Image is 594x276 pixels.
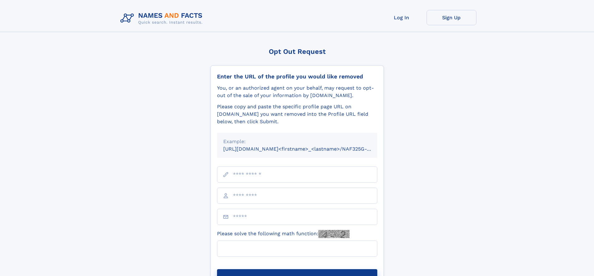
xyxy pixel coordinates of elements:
[427,10,476,25] a: Sign Up
[223,138,371,145] div: Example:
[377,10,427,25] a: Log In
[217,230,350,238] label: Please solve the following math function:
[217,84,377,99] div: You, or an authorized agent on your behalf, may request to opt-out of the sale of your informatio...
[223,146,389,152] small: [URL][DOMAIN_NAME]<firstname>_<lastname>/NAF325G-xxxxxxxx
[118,10,208,27] img: Logo Names and Facts
[217,73,377,80] div: Enter the URL of the profile you would like removed
[210,48,384,55] div: Opt Out Request
[217,103,377,125] div: Please copy and paste the specific profile page URL on [DOMAIN_NAME] you want removed into the Pr...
